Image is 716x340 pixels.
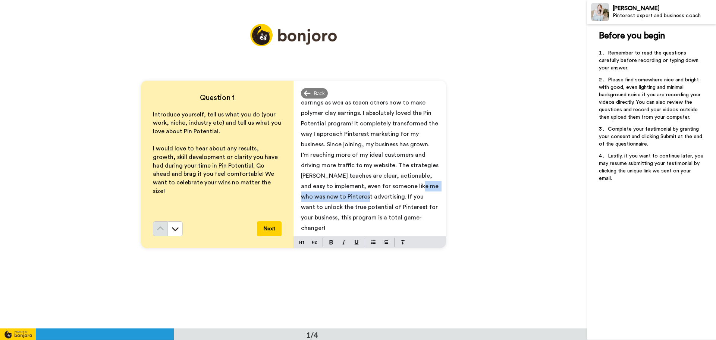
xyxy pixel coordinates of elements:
span: I would love to hear about any results, growth, skill development or clarity you have had during ... [153,146,279,194]
img: bold-mark.svg [329,240,333,244]
img: numbered-block.svg [384,239,388,245]
span: Lastly, if you want to continue later, you may resume submitting your testimonial by clicking the... [599,153,705,181]
div: Pinterest expert and business coach [613,13,716,19]
span: Hi, I'm [PERSON_NAME] and I sell polymer clay earrings as well as teach others how to make polyme... [301,89,440,231]
img: heading-one-block.svg [299,239,304,245]
img: italic-mark.svg [342,240,345,244]
span: Back [314,90,325,97]
span: Before you begin [599,31,665,40]
span: Introduce yourself, tell us what you do (your work, niche, industry etc) and tell us what you lov... [153,112,283,135]
img: bulleted-block.svg [371,239,376,245]
img: clear-format.svg [401,240,405,244]
button: Next [257,221,282,236]
span: Remember to read the questions carefully before recording or typing down your answer. [599,50,700,71]
img: Profile Image [591,3,609,21]
span: Complete your testimonial by granting your consent and clicking Submit at the end of the question... [599,127,704,147]
h4: Question 1 [153,93,282,103]
div: Back [301,88,328,99]
div: [PERSON_NAME] [613,5,716,12]
span: Please find somewhere nice and bright with good, even lighting and minimal background noise if yo... [599,77,702,120]
div: 1/4 [294,330,330,340]
img: heading-two-block.svg [312,239,317,245]
img: underline-mark.svg [354,240,359,244]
